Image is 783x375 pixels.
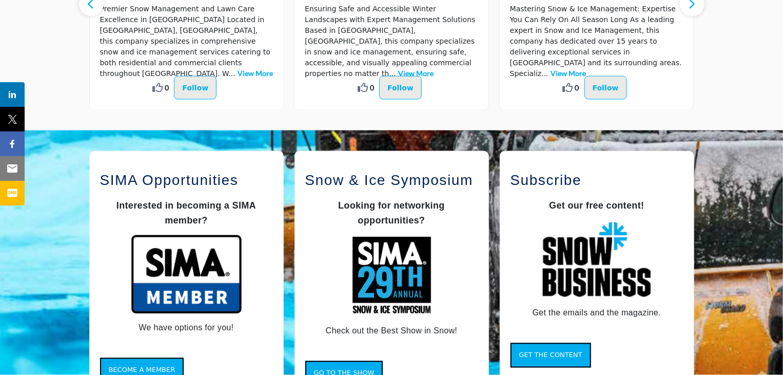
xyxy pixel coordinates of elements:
[174,76,217,100] button: Follow
[398,69,434,78] a: View More
[305,4,478,80] p: Ensuring Safe and Accessible Winter Landscapes with Expert Management Solutions Based in [GEOGRAP...
[510,4,683,80] p: Mastering Snow & Ice Management: Expertise You Can Rely On All Season Long As a leading expert in...
[370,83,374,93] span: 0
[379,76,422,100] button: Follow
[338,200,445,226] strong: Looking for networking opportunities?
[100,4,273,80] p: Premier Snow Management and Lawn Care Excellence in [GEOGRAPHIC_DATA] Located in [GEOGRAPHIC_DATA...
[387,82,414,94] p: Follow
[584,76,627,100] button: Follow
[542,70,549,78] span: ...
[305,324,478,339] p: Check out the Best Show in Snow!
[109,366,175,374] span: Become a Member
[551,69,586,78] a: View More
[511,343,591,368] button: Get the Content
[165,83,169,93] span: 0
[182,82,208,94] p: Follow
[100,321,273,335] p: We have options for you!
[549,200,644,211] strong: Get our free content!
[511,306,683,321] p: Get the emails and the magazine.
[519,351,582,359] span: Get the Content
[593,82,619,94] p: Follow
[511,170,683,191] h2: Subscribe
[575,83,579,93] span: 0
[389,70,396,78] span: ...
[228,70,235,78] span: ...
[305,170,478,191] h2: Snow & Ice Symposium
[116,200,256,226] span: Interested in becoming a SIMA member?
[100,170,273,191] h2: SIMA Opportunities
[238,69,273,78] a: View More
